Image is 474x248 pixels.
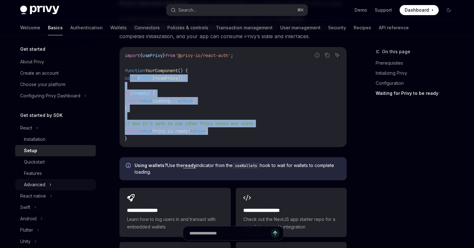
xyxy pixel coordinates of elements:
[125,106,127,111] span: }
[15,224,96,236] button: Flutter
[134,20,160,35] a: Connectors
[15,156,96,168] a: Quickstart
[376,58,459,68] a: Prerequisites
[323,51,331,59] button: Copy the contents from the code block
[24,147,37,154] div: Setup
[15,67,96,79] a: Create an account
[405,7,429,13] span: Dashboard
[20,58,44,66] div: About Privy
[24,170,42,177] div: Features
[153,75,155,81] span: }
[400,5,439,15] a: Dashboard
[20,81,66,88] div: Choose your platform
[236,188,347,237] a: **** **** **** ****Check out the NextJS app starter repo for a complete example integration
[155,75,158,81] span: =
[20,92,80,100] div: Configuring Privy Dashboard
[24,158,45,166] div: Quickstart
[15,122,96,134] button: React
[376,88,459,98] a: Waiting for Privy to be ready
[135,90,147,96] span: ready
[110,20,127,35] a: Wallets
[15,190,96,202] button: React native
[20,124,32,132] div: React
[243,216,339,231] span: Check out the NextJS app starter repo for a complete example integration
[355,7,367,13] a: Demo
[20,6,59,14] img: dark logo
[379,20,409,35] a: API reference
[137,75,140,81] span: {
[376,68,459,78] a: Initializing Privy
[153,98,178,104] span: Loading...
[183,163,196,168] a: ready
[125,98,140,104] span: return
[375,7,392,13] a: Support
[20,238,31,245] div: Unity
[140,53,142,58] span: {
[130,90,132,96] span: (
[145,68,178,73] span: YourComponent
[444,5,454,15] button: Toggle dark mode
[135,162,340,175] span: Use the indicator from the hook to wait for wallets to complete loading.
[150,128,153,134] span: >
[15,145,96,156] a: Setup
[142,53,163,58] span: usePrivy
[280,20,321,35] a: User management
[20,20,40,35] a: Welcome
[190,98,193,104] span: >
[328,20,346,35] a: Security
[125,90,130,96] span: if
[140,98,142,104] span: <
[142,98,150,104] span: div
[20,192,46,200] div: React native
[205,128,208,134] span: ;
[15,236,96,247] button: Unity
[15,79,96,90] a: Choose your platform
[158,75,178,81] span: usePrivy
[233,163,260,169] code: useWallets
[20,45,45,53] h5: Get started
[15,179,96,190] button: Advanced
[193,98,195,104] span: ;
[231,53,233,58] span: ;
[313,51,321,59] button: Report incorrect code
[132,90,135,96] span: !
[376,78,459,88] a: Configuration
[126,163,132,169] svg: Info
[189,226,271,240] input: Ask a question...
[20,112,63,119] h5: Get started by SDK
[142,128,150,134] span: div
[125,75,137,81] span: const
[125,136,127,141] span: }
[382,48,410,55] span: On this page
[178,68,188,73] span: () {
[147,90,155,96] span: ) {
[20,204,30,211] div: Swift
[127,216,223,231] span: Learn how to log users in and transact with embedded wallets
[163,53,165,58] span: }
[15,202,96,213] button: Swift
[15,213,96,224] button: Android
[135,163,167,168] strong: Using wallets?
[20,69,59,77] div: Create an account
[20,215,37,222] div: Android
[216,20,273,35] a: Transaction management
[183,98,190,104] span: div
[15,56,96,67] a: About Privy
[333,51,341,59] button: Ask AI
[195,128,203,134] span: div
[178,98,183,104] span: </
[70,20,103,35] a: Authentication
[15,134,96,145] a: Installation
[119,188,230,237] a: **** **** **** *Learn how to log users in and transact with embedded wallets
[271,229,280,238] button: Send message
[140,75,153,81] span: ready
[354,20,371,35] a: Recipes
[203,128,205,134] span: >
[24,181,45,188] div: Advanced
[15,90,96,101] button: Configuring Privy Dashboard
[140,128,142,134] span: <
[166,4,308,16] button: Search...⌘K
[167,20,208,35] a: Policies & controls
[24,136,45,143] div: Installation
[48,20,63,35] a: Basics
